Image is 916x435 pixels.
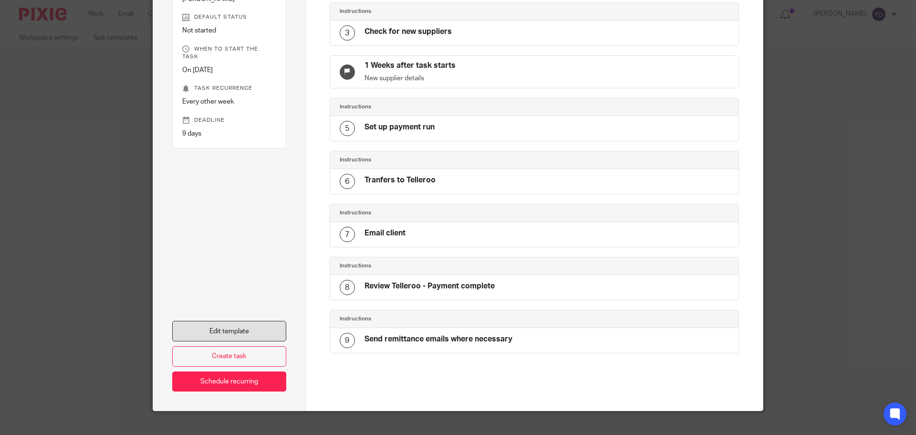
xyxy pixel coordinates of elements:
p: Task recurrence [182,85,276,92]
p: Default status [182,13,276,21]
p: When to start the task [182,45,276,61]
a: Schedule recurring [172,371,286,392]
div: 9 [340,333,355,348]
a: Edit template [172,321,286,341]
h4: Instructions [340,8,534,15]
p: On [DATE] [182,65,276,75]
p: New supplier details [364,74,534,83]
h4: Review Telleroo - Payment complete [364,281,495,291]
h4: Instructions [340,262,534,270]
a: Create task [172,346,286,367]
h4: Tranfers to Telleroo [364,175,436,185]
h4: Instructions [340,315,534,323]
h4: 1 Weeks after task starts [364,61,534,71]
h4: Instructions [340,103,534,111]
p: 9 days [182,129,276,138]
h4: Instructions [340,156,534,164]
div: 8 [340,280,355,295]
p: Every other week [182,97,276,106]
h4: Send remittance emails where necessary [364,334,512,344]
h4: Email client [364,228,406,238]
div: 3 [340,25,355,41]
h4: Instructions [340,209,534,217]
h4: Set up payment run [364,122,435,132]
div: 7 [340,227,355,242]
h4: Check for new suppliers [364,27,452,37]
div: 5 [340,121,355,136]
div: 6 [340,174,355,189]
p: Deadline [182,117,276,124]
p: Not started [182,26,276,35]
